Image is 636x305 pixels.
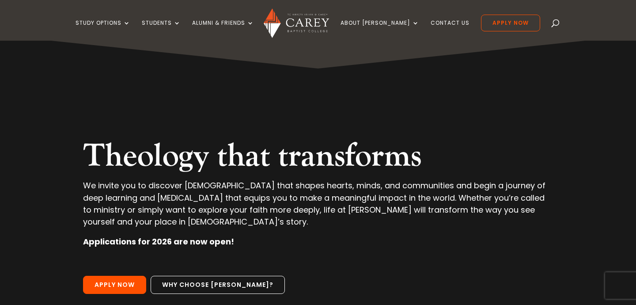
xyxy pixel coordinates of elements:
strong: Applications for 2026 are now open! [83,236,234,247]
p: We invite you to discover [DEMOGRAPHIC_DATA] that shapes hearts, minds, and communities and begin... [83,179,553,236]
a: Contact Us [431,20,469,41]
a: About [PERSON_NAME] [341,20,419,41]
a: Apply Now [83,276,146,294]
img: Carey Baptist College [264,8,329,38]
a: Students [142,20,181,41]
a: Apply Now [481,15,540,31]
a: Why choose [PERSON_NAME]? [151,276,285,294]
a: Study Options [76,20,130,41]
h2: Theology that transforms [83,137,553,179]
a: Alumni & Friends [192,20,254,41]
